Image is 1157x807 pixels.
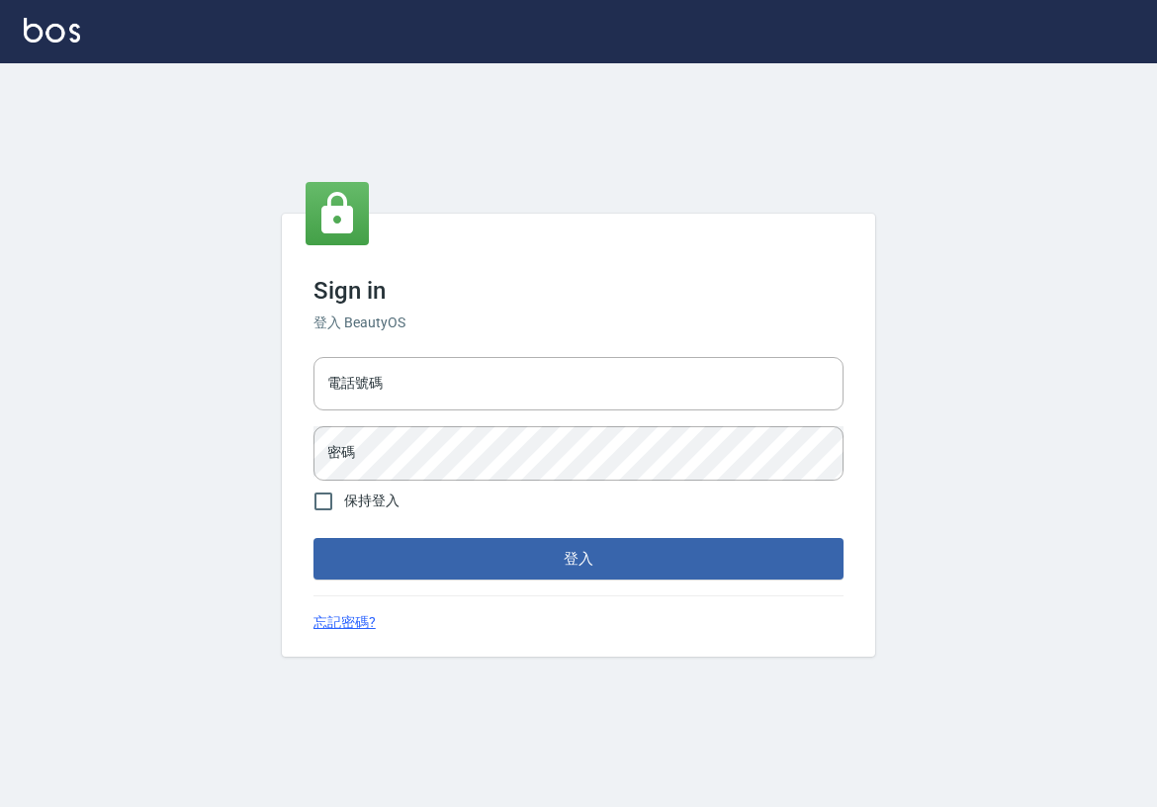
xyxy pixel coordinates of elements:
span: 保持登入 [344,491,400,511]
h3: Sign in [313,277,844,305]
a: 忘記密碼? [313,612,376,633]
button: 登入 [313,538,844,580]
img: Logo [24,18,80,43]
h6: 登入 BeautyOS [313,313,844,333]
